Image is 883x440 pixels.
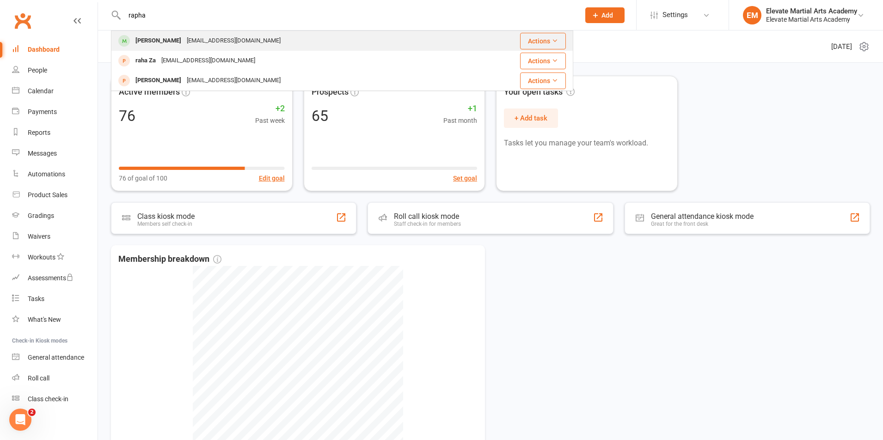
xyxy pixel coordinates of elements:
[12,347,98,368] a: General attendance kiosk mode
[28,191,67,199] div: Product Sales
[119,85,180,99] span: Active members
[133,34,184,48] div: [PERSON_NAME]
[12,368,98,389] a: Roll call
[28,212,54,219] div: Gradings
[28,274,74,282] div: Assessments
[601,12,613,19] span: Add
[28,170,65,178] div: Automations
[28,87,54,95] div: Calendar
[12,205,98,226] a: Gradings
[12,102,98,122] a: Payments
[122,9,573,22] input: Search...
[28,395,68,403] div: Class check-in
[118,253,221,266] span: Membership breakdown
[259,173,285,183] button: Edit goal
[28,409,36,416] span: 2
[12,309,98,330] a: What's New
[28,108,57,115] div: Payments
[137,212,195,221] div: Class kiosk mode
[12,122,98,143] a: Reports
[12,60,98,81] a: People
[504,85,575,99] span: Your open tasks
[184,74,283,87] div: [EMAIL_ADDRESS][DOMAIN_NAME]
[159,54,258,67] div: [EMAIL_ADDRESS][DOMAIN_NAME]
[443,115,477,126] span: Past month
[255,102,285,115] span: +2
[12,185,98,205] a: Product Sales
[28,354,84,361] div: General attendance
[11,9,34,32] a: Clubworx
[520,53,566,69] button: Actions
[12,268,98,289] a: Assessments
[9,409,31,431] iframe: Intercom live chat
[504,137,670,149] p: Tasks let you manage your team's workload.
[184,34,283,48] div: [EMAIL_ADDRESS][DOMAIN_NAME]
[28,253,55,261] div: Workouts
[394,221,461,227] div: Staff check-in for members
[28,295,44,302] div: Tasks
[28,150,57,157] div: Messages
[12,226,98,247] a: Waivers
[651,221,754,227] div: Great for the front desk
[119,173,167,183] span: 76 of goal of 100
[831,41,852,52] span: [DATE]
[12,39,98,60] a: Dashboard
[766,7,857,15] div: Elevate Martial Arts Academy
[255,115,285,126] span: Past week
[133,54,159,67] div: raha Za
[12,143,98,164] a: Messages
[28,316,61,323] div: What's New
[520,72,566,89] button: Actions
[119,108,135,123] div: 76
[766,15,857,24] div: Elevate Martial Arts Academy
[28,129,50,136] div: Reports
[28,374,49,382] div: Roll call
[133,74,184,87] div: [PERSON_NAME]
[394,212,461,221] div: Roll call kiosk mode
[12,164,98,185] a: Automations
[443,102,477,115] span: +1
[662,5,688,25] span: Settings
[28,233,50,240] div: Waivers
[28,66,47,74] div: People
[743,6,761,24] div: EM
[312,108,328,123] div: 65
[585,7,625,23] button: Add
[453,173,477,183] button: Set goal
[28,46,60,53] div: Dashboard
[504,108,558,128] button: + Add task
[12,81,98,102] a: Calendar
[12,289,98,309] a: Tasks
[12,247,98,268] a: Workouts
[312,85,349,99] span: Prospects
[520,33,566,49] button: Actions
[651,212,754,221] div: General attendance kiosk mode
[12,389,98,410] a: Class kiosk mode
[137,221,195,227] div: Members self check-in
